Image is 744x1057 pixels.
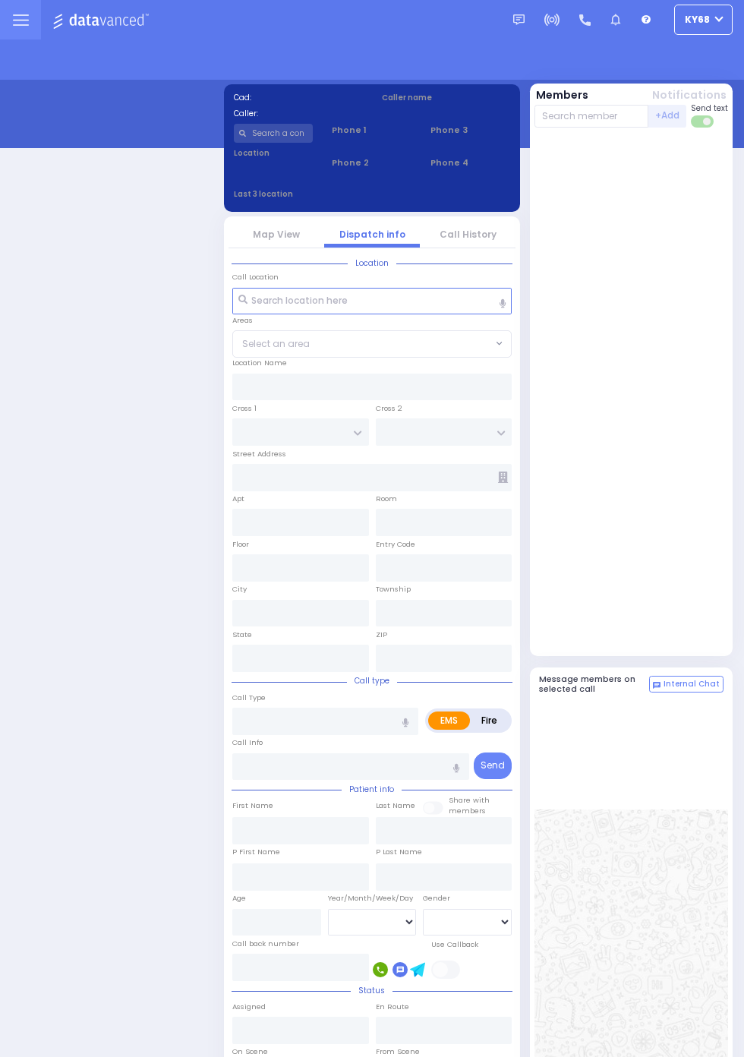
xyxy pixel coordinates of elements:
[232,800,273,811] label: First Name
[234,92,363,103] label: Cad:
[232,1002,266,1012] label: Assigned
[664,679,720,689] span: Internal Chat
[430,124,510,137] span: Phone 3
[232,539,249,550] label: Floor
[376,584,411,595] label: Township
[232,494,244,504] label: Apt
[232,847,280,857] label: P First Name
[376,1046,420,1057] label: From Scene
[348,257,396,269] span: Location
[649,676,724,693] button: Internal Chat
[232,449,286,459] label: Street Address
[232,403,257,414] label: Cross 1
[234,188,373,200] label: Last 3 location
[691,114,715,129] label: Turn off text
[234,147,314,159] label: Location
[423,893,450,904] label: Gender
[332,156,411,169] span: Phone 2
[534,105,649,128] input: Search member
[431,939,478,950] label: Use Callback
[536,87,588,103] button: Members
[376,539,415,550] label: Entry Code
[449,806,486,816] span: members
[376,494,397,504] label: Room
[232,288,512,315] input: Search location here
[232,629,252,640] label: State
[332,124,411,137] span: Phone 1
[342,784,402,795] span: Patient info
[328,893,417,904] div: Year/Month/Week/Day
[674,5,733,35] button: ky68
[232,1046,268,1057] label: On Scene
[376,847,422,857] label: P Last Name
[232,693,266,703] label: Call Type
[449,795,490,805] small: Share with
[440,228,497,241] a: Call History
[376,403,402,414] label: Cross 2
[232,893,246,904] label: Age
[242,337,310,351] span: Select an area
[653,682,660,689] img: comment-alt.png
[232,939,299,949] label: Call back number
[253,228,300,241] a: Map View
[232,737,263,748] label: Call Info
[232,315,253,326] label: Areas
[232,272,279,282] label: Call Location
[376,800,415,811] label: Last Name
[347,675,397,686] span: Call type
[469,712,509,730] label: Fire
[539,674,650,694] h5: Message members on selected call
[232,358,287,368] label: Location Name
[382,92,511,103] label: Caller name
[351,985,392,996] span: Status
[685,13,710,27] span: ky68
[691,103,728,114] span: Send text
[234,108,363,119] label: Caller:
[498,472,508,483] span: Other building occupants
[232,584,247,595] label: City
[513,14,525,26] img: message.svg
[376,629,387,640] label: ZIP
[376,1002,409,1012] label: En Route
[652,87,727,103] button: Notifications
[474,753,512,779] button: Send
[339,228,405,241] a: Dispatch info
[428,712,470,730] label: EMS
[234,124,314,143] input: Search a contact
[430,156,510,169] span: Phone 4
[52,11,153,30] img: Logo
